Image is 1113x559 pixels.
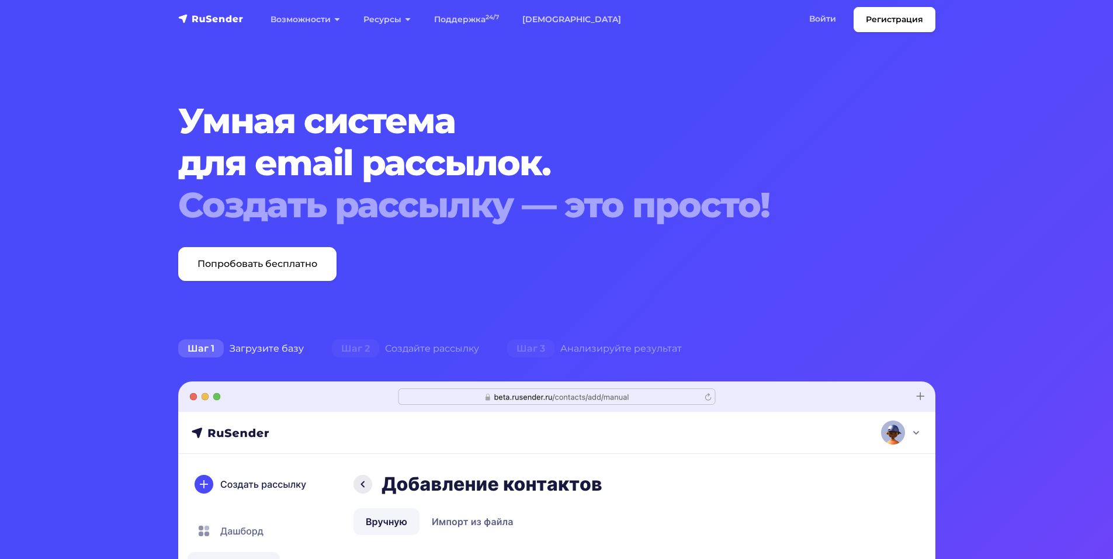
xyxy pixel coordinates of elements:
div: Создайте рассылку [318,337,493,360]
a: Попробовать бесплатно [178,247,337,281]
a: Возможности [259,8,352,32]
sup: 24/7 [486,13,499,21]
img: RuSender [178,13,244,25]
a: [DEMOGRAPHIC_DATA] [511,8,633,32]
a: Регистрация [854,7,935,32]
a: Войти [798,7,848,31]
span: Шаг 1 [178,339,224,358]
a: Ресурсы [352,8,422,32]
div: Загрузите базу [164,337,318,360]
span: Шаг 2 [332,339,379,358]
span: Шаг 3 [507,339,554,358]
div: Создать рассылку — это просто! [178,184,871,226]
div: Анализируйте результат [493,337,696,360]
a: Поддержка24/7 [422,8,511,32]
h1: Умная система для email рассылок. [178,100,871,226]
